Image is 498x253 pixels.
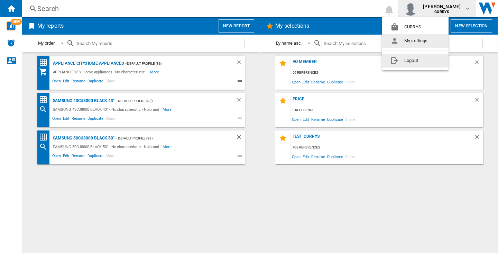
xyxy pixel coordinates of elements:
[382,54,449,67] button: Logout
[382,34,449,48] button: My settings
[382,20,449,34] button: CURRYS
